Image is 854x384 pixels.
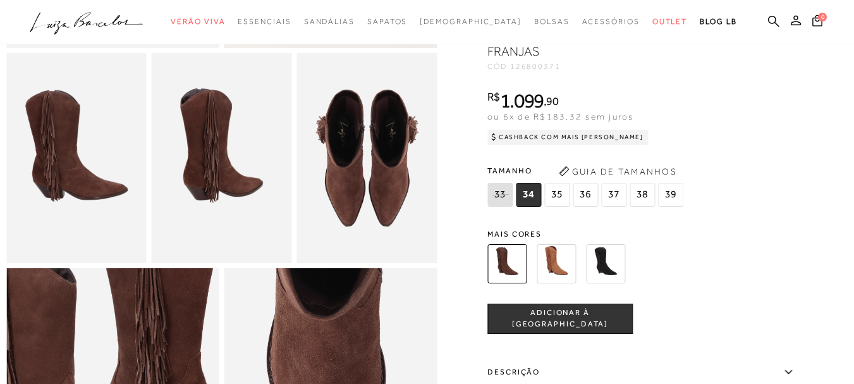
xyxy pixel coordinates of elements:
[500,89,544,112] span: 1.099
[487,304,633,334] button: ADICIONAR À [GEOGRAPHIC_DATA]
[544,96,558,107] i: ,
[367,17,407,26] span: Sapatos
[544,183,570,207] span: 35
[658,183,683,207] span: 39
[487,161,686,180] span: Tamanho
[586,244,625,283] img: BOTA WESTERN EM CAMURÇA PRETA COM FRANJAS
[546,94,558,108] span: 90
[818,13,827,22] span: 0
[487,63,740,70] div: CÓD:
[238,17,291,26] span: Essenciais
[487,183,513,207] span: 33
[534,17,570,26] span: Bolsas
[601,183,626,207] span: 37
[296,53,437,264] img: image
[487,91,500,102] i: R$
[516,183,541,207] span: 34
[420,10,522,34] a: noSubCategoriesText
[171,17,225,26] span: Verão Viva
[582,17,640,26] span: Acessórios
[420,17,522,26] span: [DEMOGRAPHIC_DATA]
[700,10,736,34] a: BLOG LB
[152,53,292,264] img: image
[537,244,576,283] img: BOTA WESTERN EM CAMURÇA CARAMELO COM FRANJAS
[554,161,681,182] button: Guia de Tamanhos
[171,10,225,34] a: categoryNavScreenReaderText
[488,308,632,330] span: ADICIONAR À [GEOGRAPHIC_DATA]
[630,183,655,207] span: 38
[304,17,355,26] span: Sandálias
[487,130,649,145] div: Cashback com Mais [PERSON_NAME]
[582,10,640,34] a: categoryNavScreenReaderText
[487,111,633,121] span: ou 6x de R$183,32 sem juros
[700,17,736,26] span: BLOG LB
[808,14,826,31] button: 0
[487,230,803,238] span: Mais cores
[652,10,688,34] a: categoryNavScreenReaderText
[487,244,527,283] img: BOTA WESTERN EM CAMURÇA CAFÉ COM FRANJAS
[367,10,407,34] a: categoryNavScreenReaderText
[534,10,570,34] a: categoryNavScreenReaderText
[304,10,355,34] a: categoryNavScreenReaderText
[510,62,561,71] span: 126800371
[573,183,598,207] span: 36
[6,53,147,264] img: image
[652,17,688,26] span: Outlet
[238,10,291,34] a: categoryNavScreenReaderText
